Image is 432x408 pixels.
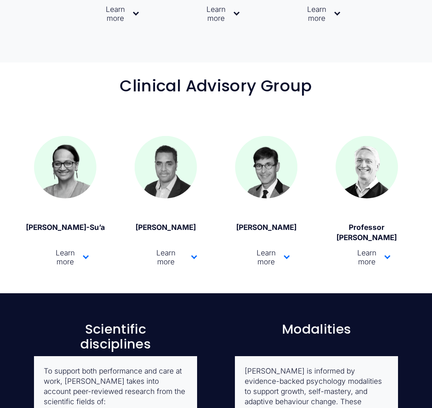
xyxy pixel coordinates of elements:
[92,5,133,23] span: Learn more
[236,223,296,232] strong: [PERSON_NAME]
[336,223,397,242] strong: Professor [PERSON_NAME]
[44,366,187,407] p: To support both performance and care at work, [PERSON_NAME] takes into account peer-reviewed rese...
[17,77,415,95] h2: Clinical Advisory Group
[252,322,381,337] h3: Modalities
[235,235,297,279] button: Learn more
[34,235,96,279] button: Learn more
[192,5,234,23] span: Learn more
[243,248,284,266] span: Learn more
[26,223,105,232] strong: [PERSON_NAME]-Su’a
[293,5,334,23] span: Learn more
[336,235,398,279] button: Learn more
[135,235,197,279] button: Learn more
[42,248,83,266] span: Learn more
[135,248,191,266] span: Learn more
[343,248,384,266] span: Learn more
[136,223,196,232] strong: [PERSON_NAME]
[51,322,181,351] h3: Scientific disciplines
